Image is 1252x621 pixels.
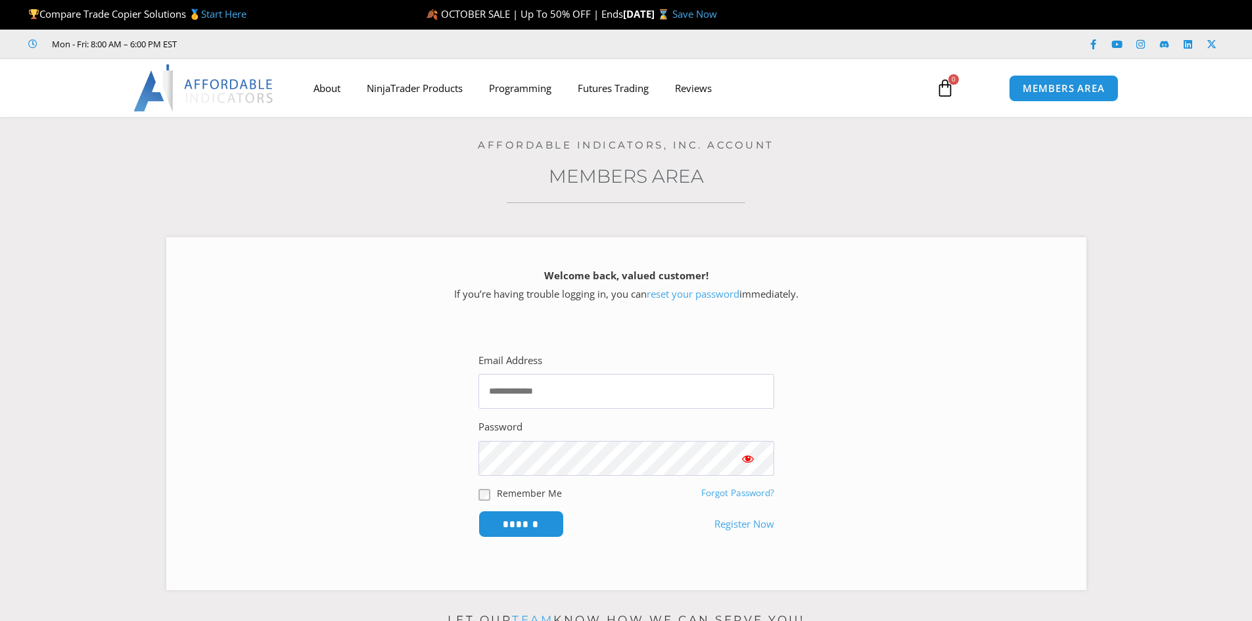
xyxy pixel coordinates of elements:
[29,9,39,19] img: 🏆
[476,73,565,103] a: Programming
[549,165,704,187] a: Members Area
[195,37,392,51] iframe: Customer reviews powered by Trustpilot
[478,139,774,151] a: Affordable Indicators, Inc. Account
[672,7,717,20] a: Save Now
[300,73,354,103] a: About
[662,73,725,103] a: Reviews
[916,69,974,107] a: 0
[647,287,739,300] a: reset your password
[478,418,522,436] label: Password
[714,515,774,534] a: Register Now
[1009,75,1119,102] a: MEMBERS AREA
[28,7,246,20] span: Compare Trade Copier Solutions 🥇
[478,352,542,370] label: Email Address
[189,267,1063,304] p: If you’re having trouble logging in, you can immediately.
[565,73,662,103] a: Futures Trading
[1023,83,1105,93] span: MEMBERS AREA
[426,7,623,20] span: 🍂 OCTOBER SALE | Up To 50% OFF | Ends
[623,7,672,20] strong: [DATE] ⌛
[300,73,921,103] nav: Menu
[201,7,246,20] a: Start Here
[948,74,959,85] span: 0
[49,36,177,52] span: Mon - Fri: 8:00 AM – 6:00 PM EST
[722,441,774,476] button: Show password
[354,73,476,103] a: NinjaTrader Products
[497,486,562,500] label: Remember Me
[544,269,708,282] strong: Welcome back, valued customer!
[701,487,774,499] a: Forgot Password?
[133,64,275,112] img: LogoAI | Affordable Indicators – NinjaTrader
